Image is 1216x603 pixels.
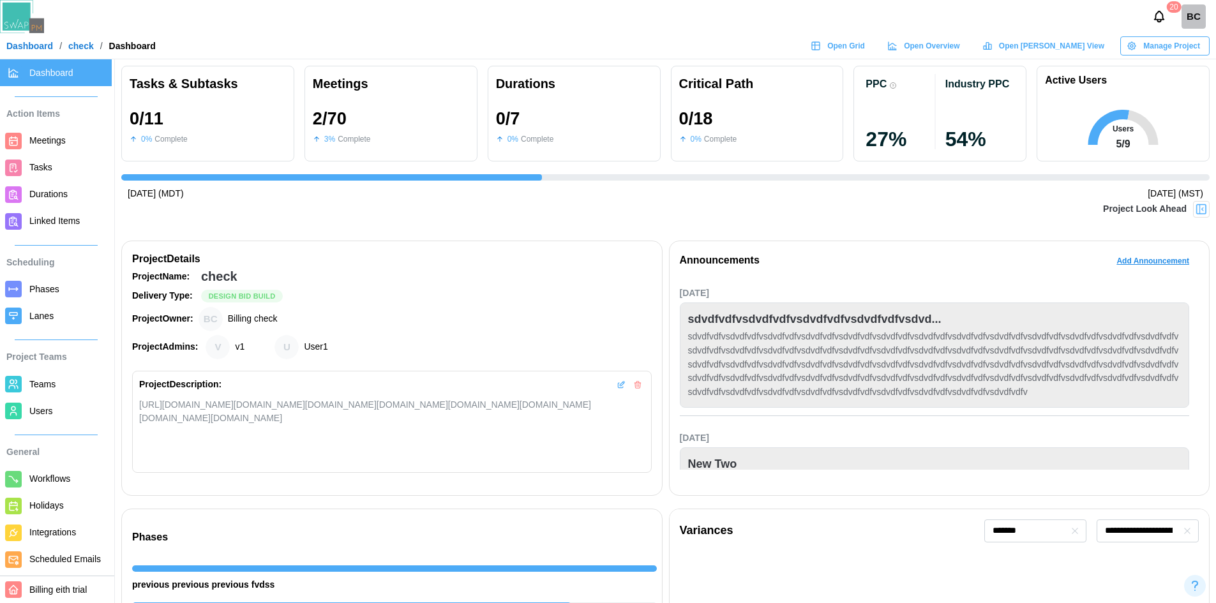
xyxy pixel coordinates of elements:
div: Delivery Type: [132,289,196,303]
div: Phases [132,530,657,546]
div: Project Details [132,251,652,267]
div: [URL][DOMAIN_NAME][DOMAIN_NAME][DOMAIN_NAME][DOMAIN_NAME][DOMAIN_NAME][DOMAIN_NAME][DOMAIN_NAME][... [139,398,645,425]
button: Add Announcement [1107,251,1199,271]
div: User1 [274,335,299,359]
div: Complete [521,133,553,145]
span: Open [PERSON_NAME] View [999,37,1104,55]
div: [DATE] (MDT) [128,187,184,201]
div: 20 [1166,1,1181,13]
span: Phases [29,284,59,294]
div: Durations [496,74,652,94]
a: Billing check [1182,4,1206,29]
div: v1 [235,340,244,354]
span: Tasks [29,162,52,172]
div: 0 % [691,133,702,145]
div: Project Name: [132,270,196,284]
div: PPC [866,78,887,90]
div: Industry PPC [945,78,1009,90]
a: check [68,41,94,50]
div: 0 % [507,133,518,145]
span: Linked Items [29,216,80,226]
div: sdvdfvdfvsdvdfvdfvsdvdfvdfvsdvdfvdfvsdvd... [688,311,942,329]
div: Complete [704,133,737,145]
div: User1 [304,340,327,354]
div: Project Description: [139,378,221,392]
a: Open [PERSON_NAME] View [976,36,1114,56]
div: Project Look Ahead [1103,202,1187,216]
div: 0 % [141,133,152,145]
div: [DATE] (MST) [1148,187,1203,201]
span: Scheduled Emails [29,554,101,564]
span: Holidays [29,500,64,510]
div: sdvdfvdfvsdvdfvdfvsdvdfvdfvsdvdfvdfvsdvdfvdfvsdvdfvdfvsdvdfvdfvsdvdfvdfvsdvdfvdfvsdvdfvdfvsdvdfvd... [688,330,1182,399]
span: Billing eith trial [29,584,87,595]
span: Lanes [29,311,54,321]
button: Notifications [1148,6,1170,27]
button: Manage Project [1120,36,1210,56]
h1: Active Users [1045,74,1107,87]
span: Manage Project [1143,37,1200,55]
div: 0 / 11 [130,109,163,128]
a: Open Grid [804,36,874,56]
div: BC [1182,4,1206,29]
span: Dashboard [29,68,73,78]
div: Billing check [228,312,278,326]
span: Durations [29,189,68,199]
div: previous previous previous fvdss [132,578,657,592]
div: Dashboard [109,41,156,50]
span: Teams [29,379,56,389]
div: [DATE] [680,287,1190,301]
div: Announcements [680,253,760,269]
strong: Project Owner: [132,313,193,324]
a: Open Overview [881,36,970,56]
div: Complete [338,133,370,145]
div: Meetings [313,74,469,94]
div: 2 / 70 [313,109,347,128]
div: Tasks & Subtasks [130,74,286,94]
div: 3 % [324,133,335,145]
div: v1 [206,335,230,359]
div: check [201,267,237,287]
div: New Two [688,456,737,473]
span: Workflows [29,473,70,484]
span: Design Bid Build [209,290,276,302]
span: Meetings [29,135,66,145]
span: Integrations [29,527,76,537]
span: Open Overview [904,37,959,55]
div: / [100,41,103,50]
div: 0 / 18 [679,109,713,128]
span: Users [29,406,53,416]
div: Variances [680,522,733,540]
div: [DATE] [680,431,1190,445]
span: Open Grid [827,37,865,55]
div: 0 / 7 [496,109,520,128]
strong: Project Admins: [132,341,198,352]
div: 27 % [866,129,935,149]
img: Project Look Ahead Button [1195,203,1208,216]
span: Add Announcement [1116,252,1189,270]
div: Billing check [199,307,223,331]
a: Dashboard [6,41,53,50]
div: Complete [154,133,187,145]
div: / [59,41,62,50]
div: 54 % [945,129,1014,149]
div: Critical Path [679,74,836,94]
